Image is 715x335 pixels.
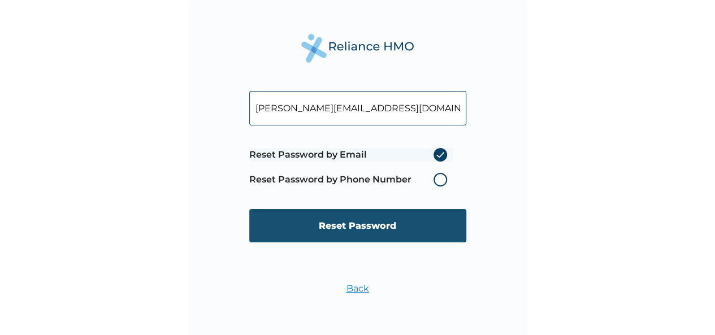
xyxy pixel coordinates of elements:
[301,34,414,63] img: Reliance Health's Logo
[346,283,369,294] a: Back
[249,142,453,192] span: Password reset method
[249,91,466,125] input: Your Enrollee ID or Email Address
[249,209,466,242] input: Reset Password
[249,173,453,186] label: Reset Password by Phone Number
[249,148,453,162] label: Reset Password by Email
